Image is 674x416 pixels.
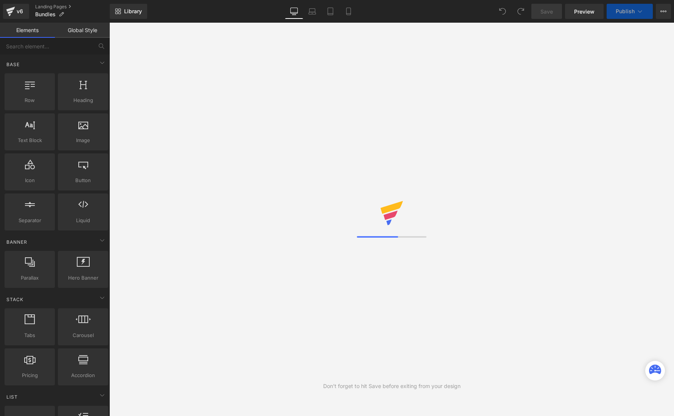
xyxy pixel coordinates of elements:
[7,136,53,144] span: Text Block
[60,371,106,379] span: Accordion
[7,96,53,104] span: Row
[6,296,24,303] span: Stack
[60,217,106,224] span: Liquid
[253,71,279,79] a: +Weddings
[55,23,110,38] a: Global Style
[7,371,53,379] span: Pricing
[15,6,25,16] div: v6
[607,4,653,19] button: Publish
[7,331,53,339] span: Tabs
[124,8,142,15] span: Library
[323,382,461,390] div: Don't forget to hit Save before exiting from your design
[7,176,53,184] span: Icon
[548,23,551,31] span: 0
[3,4,29,19] a: v6
[339,4,358,19] a: Mobile
[35,11,56,17] span: Bundles
[533,23,553,31] a: Cart (0)
[6,393,19,401] span: List
[540,8,553,15] span: Save
[7,274,53,282] span: Parallax
[6,61,20,68] span: Base
[190,71,244,79] a: +Shop Online Now!
[366,71,399,79] a: +About us
[166,71,182,79] a: +Home
[60,331,106,339] span: Carousel
[513,4,528,19] button: Redo
[333,71,357,79] a: +Delivery
[7,217,53,224] span: Separator
[285,4,303,19] a: Desktop
[60,176,106,184] span: Button
[303,4,321,19] a: Laptop
[574,8,595,15] span: Preview
[287,71,325,79] a: +Wholesale
[110,4,147,19] a: New Library
[6,238,28,246] span: Banner
[35,4,110,10] a: Landing Pages
[616,8,635,14] span: Publish
[207,18,358,70] img: Bunner's Bakeshop
[60,274,106,282] span: Hero Banner
[60,96,106,104] span: Heading
[321,4,339,19] a: Tablet
[656,4,671,19] button: More
[495,4,510,19] button: Undo
[60,136,106,144] span: Image
[511,23,526,31] a: Log in
[565,4,604,19] a: Preview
